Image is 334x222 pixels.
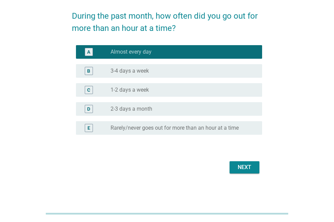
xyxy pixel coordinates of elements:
[87,86,90,93] div: C
[235,163,254,171] div: Next
[87,48,90,55] div: A
[111,87,149,93] label: 1-2 days a week
[111,125,239,131] label: Rarely/never goes out for more than an hour at a time
[87,67,90,74] div: B
[72,3,262,34] h2: During the past month, how often did you go out for more than an hour at a time?
[111,49,152,55] label: Almost every day
[87,124,90,131] div: E
[111,106,152,112] label: 2-3 days a month
[111,68,149,74] label: 3-4 days a week
[87,105,90,112] div: D
[230,161,259,173] button: Next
